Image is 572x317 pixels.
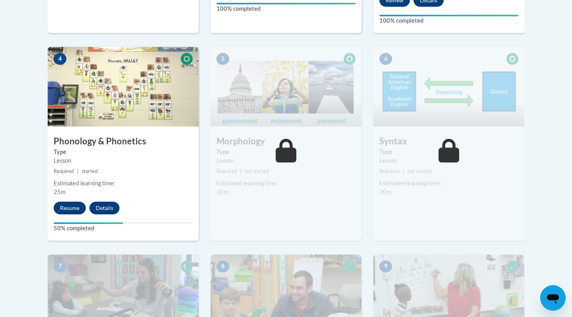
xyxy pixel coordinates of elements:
img: Course Image [211,47,361,126]
span: 5 [216,53,229,65]
span: 6 [379,53,392,65]
h3: Phonology & Phonetics [48,135,199,148]
h3: Syntax [373,135,524,148]
span: 7 [54,261,66,272]
div: Lesson [379,156,518,165]
label: 100% completed [379,16,518,25]
img: Course Image [48,47,199,126]
span: 8 [216,261,229,272]
button: Details [89,202,120,214]
div: Your progress [54,222,123,224]
span: 30m [216,189,228,195]
div: Lesson [54,156,193,165]
span: started [82,168,98,174]
div: Your progress [379,15,518,16]
span: not started [245,168,269,174]
label: 50% completed [54,224,193,233]
span: 9 [379,261,392,272]
span: not started [408,168,432,174]
div: Lesson [216,156,356,165]
span: | [77,168,79,174]
span: | [403,168,404,174]
div: Estimated learning time: [54,179,193,188]
span: 25m [54,189,66,195]
img: Course Image [373,47,524,126]
div: Estimated learning time: [216,179,356,188]
span: Required [379,168,400,174]
button: Resume [54,202,86,214]
h3: Morphology [211,135,361,148]
div: Your progress [216,3,356,4]
div: Estimated learning time: [379,179,518,188]
span: Required [54,168,74,174]
span: 4 [54,53,66,65]
label: Type [379,148,518,156]
span: Required [216,168,237,174]
iframe: Button to launch messaging window [540,285,566,311]
label: 100% completed [216,4,356,13]
label: Type [216,148,356,156]
label: Type [54,148,193,156]
span: 20m [379,189,391,195]
span: | [240,168,242,174]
